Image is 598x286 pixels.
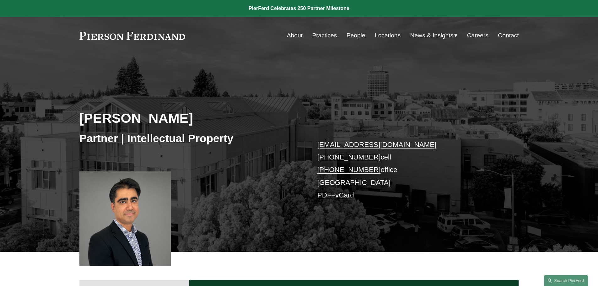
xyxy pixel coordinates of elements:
a: vCard [335,191,354,199]
a: [PHONE_NUMBER] [317,153,381,161]
a: Practices [312,30,337,41]
a: folder dropdown [410,30,458,41]
h2: [PERSON_NAME] [79,110,299,126]
a: Careers [467,30,488,41]
h3: Partner | Intellectual Property [79,132,299,145]
a: Locations [375,30,401,41]
a: About [287,30,303,41]
a: Contact [498,30,519,41]
a: PDF [317,191,331,199]
p: cell office [GEOGRAPHIC_DATA] – [317,138,500,202]
a: Search this site [544,275,588,286]
span: News & Insights [410,30,454,41]
a: People [347,30,365,41]
a: [PHONE_NUMBER] [317,166,381,174]
a: [EMAIL_ADDRESS][DOMAIN_NAME] [317,141,436,148]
